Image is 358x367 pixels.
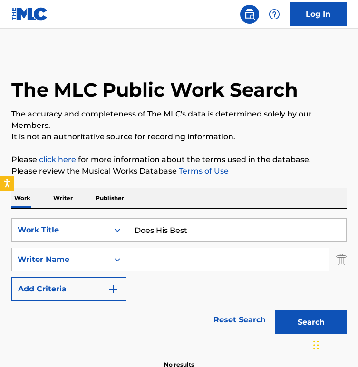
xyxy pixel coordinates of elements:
[39,155,76,164] a: click here
[11,218,347,339] form: Search Form
[290,2,347,26] a: Log In
[18,254,103,265] div: Writer Name
[11,108,347,131] p: The accuracy and completeness of The MLC's data is determined solely by our Members.
[265,5,284,24] div: Help
[11,165,347,177] p: Please review the Musical Works Database
[93,188,127,208] p: Publisher
[269,9,280,20] img: help
[240,5,259,24] a: Public Search
[11,131,347,143] p: It is not an authoritative source for recording information.
[107,283,119,295] img: 9d2ae6d4665cec9f34b9.svg
[50,188,76,208] p: Writer
[310,321,358,367] iframe: Chat Widget
[11,277,126,301] button: Add Criteria
[11,7,48,21] img: MLC Logo
[209,309,271,330] a: Reset Search
[275,310,347,334] button: Search
[18,224,103,236] div: Work Title
[177,166,229,175] a: Terms of Use
[11,154,347,165] p: Please for more information about the terms used in the database.
[244,9,255,20] img: search
[313,331,319,359] div: Drag
[336,248,347,271] img: Delete Criterion
[11,78,298,102] h1: The MLC Public Work Search
[11,188,33,208] p: Work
